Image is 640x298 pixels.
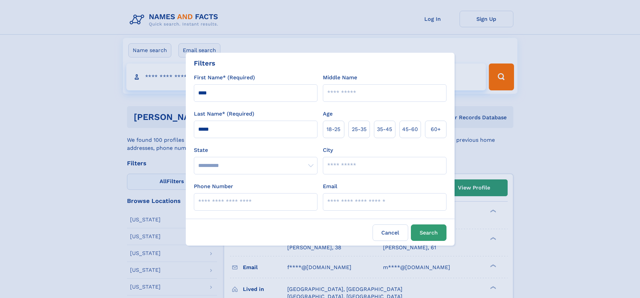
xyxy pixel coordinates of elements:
[323,74,357,82] label: Middle Name
[194,182,233,190] label: Phone Number
[411,224,446,241] button: Search
[352,125,367,133] span: 25‑35
[194,58,215,68] div: Filters
[323,110,333,118] label: Age
[402,125,418,133] span: 45‑60
[327,125,340,133] span: 18‑25
[323,182,337,190] label: Email
[373,224,408,241] label: Cancel
[194,110,254,118] label: Last Name* (Required)
[377,125,392,133] span: 35‑45
[194,146,317,154] label: State
[194,74,255,82] label: First Name* (Required)
[431,125,441,133] span: 60+
[323,146,333,154] label: City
